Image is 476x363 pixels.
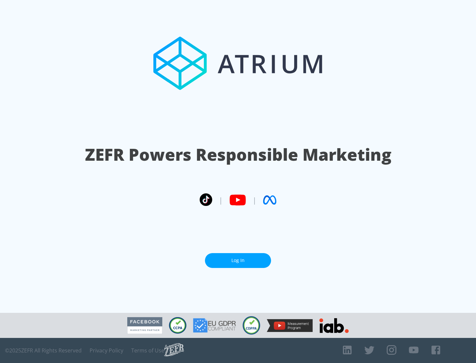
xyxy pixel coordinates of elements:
img: GDPR Compliant [193,318,236,333]
span: | [253,195,257,205]
h1: ZEFR Powers Responsible Marketing [85,143,391,166]
span: © 2025 ZEFR All Rights Reserved [5,347,82,354]
img: YouTube Measurement Program [267,319,313,332]
img: CCPA Compliant [169,317,186,334]
img: COPPA Compliant [243,316,260,335]
a: Terms of Use [131,347,164,354]
span: | [219,195,223,205]
img: Facebook Marketing Partner [127,317,162,334]
a: Privacy Policy [90,347,123,354]
img: IAB [319,318,349,333]
a: Log In [205,253,271,268]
